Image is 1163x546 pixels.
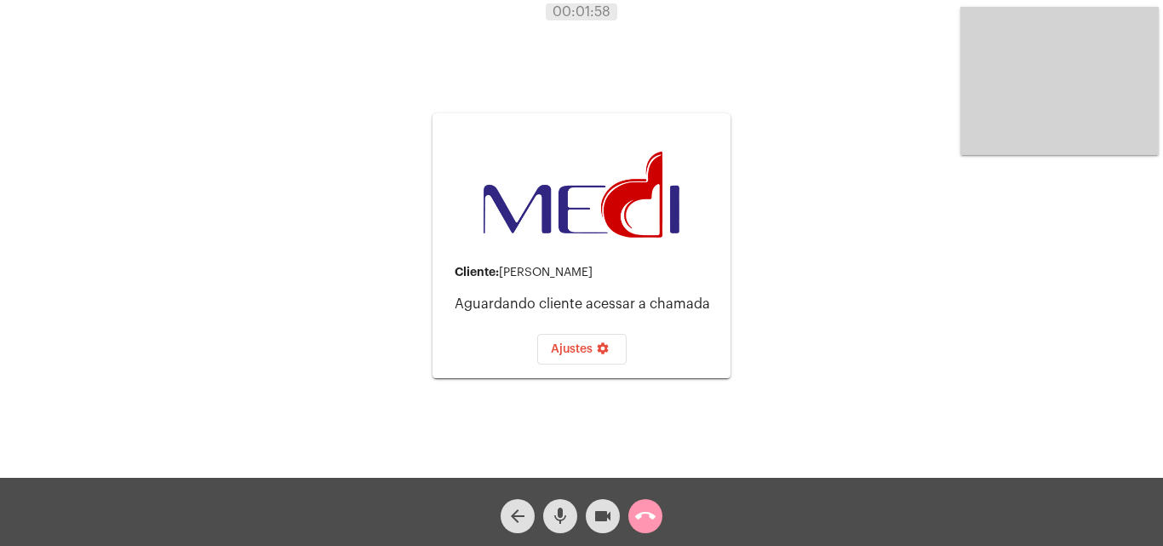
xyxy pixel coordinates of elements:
[550,506,570,526] mat-icon: mic
[593,342,613,362] mat-icon: settings
[455,266,717,279] div: [PERSON_NAME]
[455,266,499,278] strong: Cliente:
[455,296,717,312] p: Aguardando cliente acessar a chamada
[553,5,610,19] span: 00:01:58
[635,506,656,526] mat-icon: call_end
[484,152,679,239] img: d3a1b5fa-500b-b90f-5a1c-719c20e9830b.png
[507,506,528,526] mat-icon: arrow_back
[593,506,613,526] mat-icon: videocam
[537,334,627,365] button: Ajustes
[551,343,613,355] span: Ajustes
